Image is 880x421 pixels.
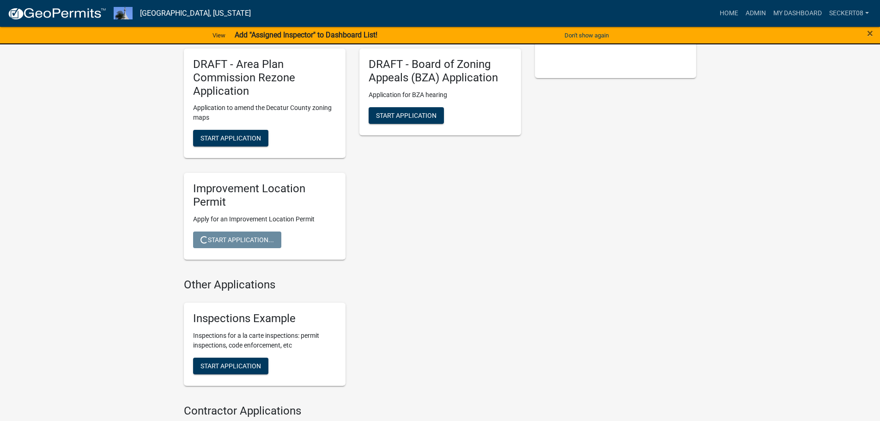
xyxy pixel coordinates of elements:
[184,404,521,418] h4: Contractor Applications
[200,236,274,244] span: Start Application...
[742,5,770,22] a: Admin
[140,6,251,21] a: [GEOGRAPHIC_DATA], [US_STATE]
[193,58,336,98] h5: DRAFT - Area Plan Commission Rezone Application
[376,111,437,119] span: Start Application
[200,362,261,369] span: Start Application
[369,107,444,124] button: Start Application
[825,5,873,22] a: seckert08
[235,31,377,39] strong: Add "Assigned Inspector" to Dashboard List!
[867,27,873,40] span: ×
[561,28,613,43] button: Don't show again
[209,28,229,43] a: View
[193,312,336,325] h5: Inspections Example
[867,28,873,39] button: Close
[193,358,268,374] button: Start Application
[193,182,336,209] h5: Improvement Location Permit
[369,90,512,100] p: Application for BZA hearing
[184,278,521,393] wm-workflow-list-section: Other Applications
[114,7,133,19] img: Decatur County, Indiana
[369,58,512,85] h5: DRAFT - Board of Zoning Appeals (BZA) Application
[193,232,281,248] button: Start Application...
[770,5,825,22] a: My Dashboard
[193,331,336,350] p: Inspections for a la carte inspections: permit inspections, code enforcement, etc
[193,103,336,122] p: Application to amend the Decatur County zoning maps
[716,5,742,22] a: Home
[200,134,261,142] span: Start Application
[184,278,521,292] h4: Other Applications
[193,130,268,146] button: Start Application
[193,214,336,224] p: Apply for an Improvement Location Permit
